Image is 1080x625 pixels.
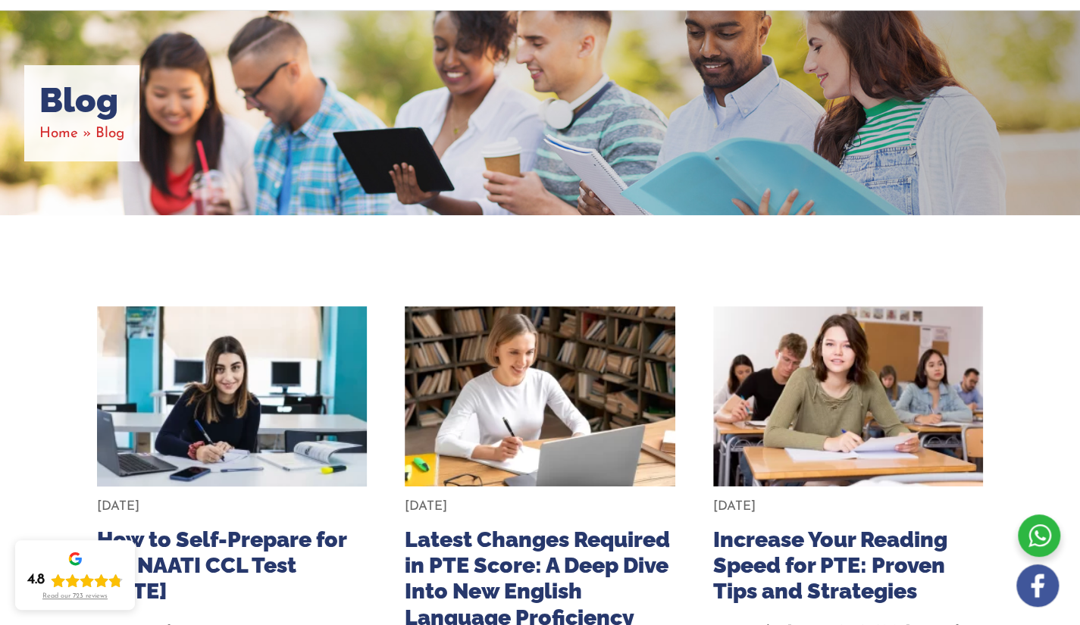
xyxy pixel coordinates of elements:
[405,500,447,513] span: [DATE]
[39,127,78,141] a: Home
[1016,564,1059,607] img: white-facebook.png
[39,121,124,146] nav: Breadcrumbs
[95,127,124,141] span: Blog
[27,571,123,589] div: Rating: 4.8 out of 5
[39,80,124,121] h1: Blog
[42,592,108,601] div: Read our 723 reviews
[97,500,139,513] span: [DATE]
[713,527,947,604] a: Increase Your Reading Speed for PTE: Proven Tips and Strategies
[97,527,346,604] a: How to Self-Prepare for the NAATI CCL Test [DATE]
[27,571,45,589] div: 4.8
[713,500,756,513] span: [DATE]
